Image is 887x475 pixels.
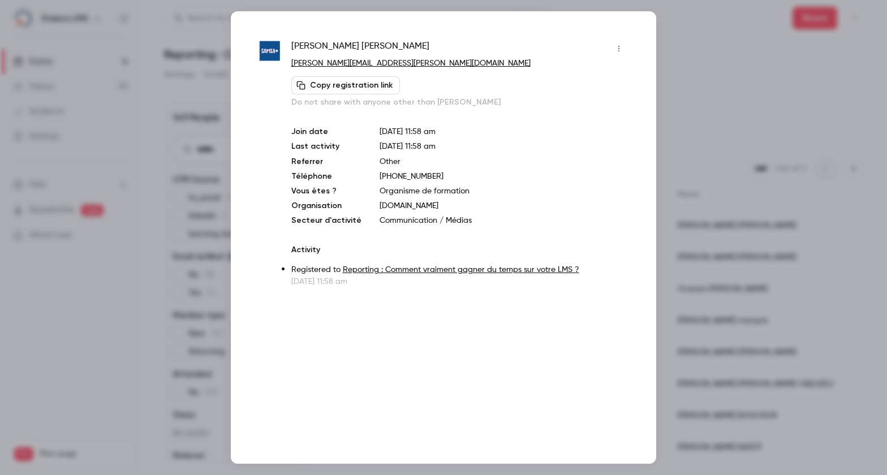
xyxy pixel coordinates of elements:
[291,59,531,67] a: [PERSON_NAME][EMAIL_ADDRESS][PERSON_NAME][DOMAIN_NAME]
[291,97,628,108] p: Do not share with anyone other than [PERSON_NAME]
[291,244,628,256] p: Activity
[291,215,361,226] p: Secteur d'activité
[291,76,400,94] button: Copy registration link
[291,141,361,153] p: Last activity
[291,171,361,182] p: Téléphone
[380,171,628,182] p: [PHONE_NUMBER]
[291,156,361,167] p: Referrer
[291,126,361,137] p: Join date
[343,266,579,274] a: Reporting : Comment vraiment gagner du temps sur votre LMS ?
[291,264,628,276] p: Registered to
[380,200,628,211] p: [DOMAIN_NAME]
[380,156,628,167] p: Other
[380,215,628,226] p: Communication / Médias
[291,200,361,211] p: Organisation
[380,126,628,137] p: [DATE] 11:58 am
[291,185,361,197] p: Vous êtes ?
[291,276,628,287] p: [DATE] 11:58 am
[380,142,436,150] span: [DATE] 11:58 am
[380,185,628,197] p: Organisme de formation
[291,40,429,58] span: [PERSON_NAME] [PERSON_NAME]
[259,41,280,62] img: samsa.fr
